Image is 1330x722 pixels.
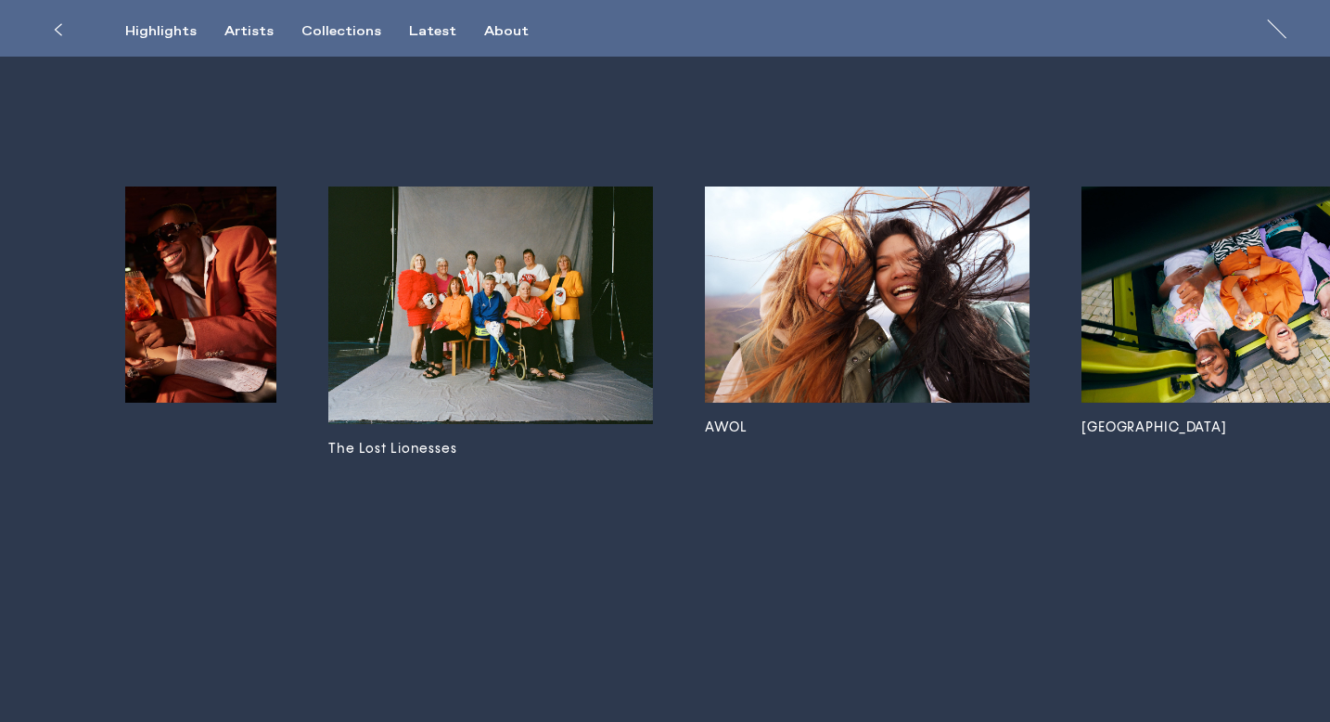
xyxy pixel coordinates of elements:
[301,23,381,40] div: Collections
[409,23,484,40] button: Latest
[705,187,1029,709] a: AWOL
[484,23,556,40] button: About
[224,23,274,40] div: Artists
[125,23,197,40] div: Highlights
[484,23,529,40] div: About
[705,418,1029,438] h3: AWOL
[125,23,224,40] button: Highlights
[301,23,409,40] button: Collections
[224,23,301,40] button: Artists
[328,187,653,709] a: The Lost Lionesses
[328,439,653,459] h3: The Lost Lionesses
[409,23,456,40] div: Latest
